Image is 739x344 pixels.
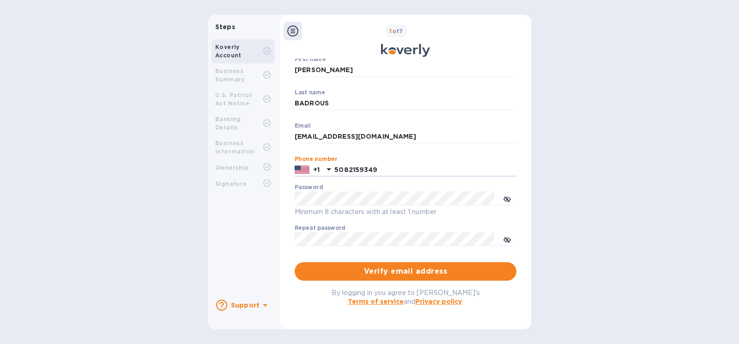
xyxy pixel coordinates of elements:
label: Repeat password [295,226,345,231]
label: Email [295,123,311,129]
b: Signature [215,180,247,187]
b: Steps [215,23,235,31]
b: Business Information [215,140,254,155]
span: 1 [389,28,392,35]
input: Email [295,130,516,144]
p: +1 [313,165,320,174]
button: Verify email address [295,262,516,281]
b: Koverly Account [215,43,242,59]
p: Minimum 8 characters with at least 1 number [295,207,516,217]
b: Business Summary [215,68,245,83]
label: First name [295,57,326,62]
b: Banking Details [215,116,241,131]
b: Support [231,301,260,309]
button: toggle password visibility [498,189,516,208]
b: Ownership [215,164,249,171]
input: Enter your first name [295,63,516,77]
button: toggle password visibility [498,230,516,248]
a: Terms of service [348,298,404,305]
b: U.S. Patriot Act Notice [215,92,253,107]
label: Password [295,185,323,190]
span: By logging in you agree to [PERSON_NAME]'s and . [332,289,480,305]
span: Verify email address [302,266,509,277]
input: Enter your last name [295,97,516,111]
label: Phone number [295,156,337,162]
b: of 7 [389,28,403,35]
a: Privacy policy [415,298,462,305]
img: US [295,165,309,175]
b: Already have an account? [361,321,450,329]
label: Last name [295,90,325,95]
